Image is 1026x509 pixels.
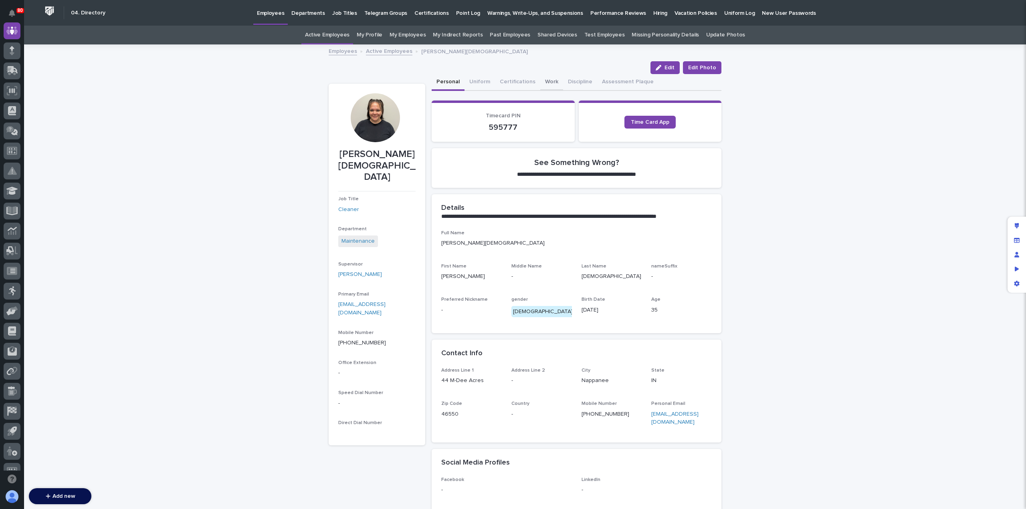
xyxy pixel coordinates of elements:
a: Active Employees [305,26,349,44]
button: Notifications [4,5,20,22]
a: My Profile [357,26,382,44]
span: Personal Email [651,401,685,406]
span: Facebook [441,477,464,482]
p: IN [651,376,712,385]
a: My Indirect Reports [433,26,483,44]
a: Employees [329,46,357,55]
h2: 04. Directory [71,10,105,16]
span: Full Name [441,231,465,235]
button: Assessment Plaque [597,74,658,91]
span: Middle Name [511,264,542,269]
a: [PERSON_NAME] [338,270,382,279]
button: Certifications [495,74,540,91]
p: 595777 [441,123,565,132]
p: - [511,376,572,385]
span: Zip Code [441,401,462,406]
img: Stacker [8,8,24,24]
button: Start new chat [136,91,146,101]
img: Workspace Logo [42,4,57,18]
div: Notifications80 [10,10,20,22]
span: Onboarding Call [58,129,102,137]
button: users-avatar [4,488,20,505]
a: Update Photos [706,26,745,44]
h2: See Something Wrong? [534,158,619,167]
p: [PERSON_NAME][DEMOGRAPHIC_DATA] [421,46,528,55]
span: First Name [441,264,467,269]
div: Manage fields and data [1010,233,1024,247]
p: [DATE] [582,306,642,314]
h2: Details [441,204,465,213]
span: State [651,368,664,373]
span: Department [338,227,367,231]
span: Speed Dial Number [338,390,383,395]
div: Preview as [1010,262,1024,276]
span: Last Name [582,264,606,269]
p: How can we help? [8,44,146,57]
p: 46550 [441,410,502,418]
a: Cleaner [338,205,359,214]
a: 🔗Onboarding Call [47,125,105,140]
span: Edit [664,65,675,70]
a: Past Employees [490,26,530,44]
h2: Social Media Profiles [441,459,510,467]
img: 1736555164131-43832dd5-751b-4058-ba23-39d91318e5a0 [8,89,22,103]
span: City [582,368,590,373]
div: Manage users [1010,247,1024,262]
a: Test Employees [584,26,625,44]
button: Work [540,74,563,91]
span: Direct Dial Number [338,420,382,425]
a: Missing Personality Details [632,26,699,44]
span: Address Line 1 [441,368,474,373]
span: Preferred Nickname [441,297,488,302]
button: Add new [29,488,91,504]
span: Timecard PIN [486,113,521,119]
span: Office Extension [338,360,376,365]
p: 35 [651,306,712,314]
div: [DEMOGRAPHIC_DATA] [511,306,574,318]
p: Nappanee [582,376,642,385]
div: Start new chat [27,89,131,97]
span: Supervisor [338,262,363,267]
p: Welcome 👋 [8,32,146,44]
a: Time Card App [624,116,676,129]
span: Job Title [338,197,359,201]
span: gender [511,297,528,302]
p: - [441,306,502,314]
a: [PHONE_NUMBER] [338,340,386,346]
p: - [582,486,712,494]
span: Country [511,401,529,406]
span: nameSuffix [651,264,677,269]
a: Shared Devices [537,26,577,44]
p: [DEMOGRAPHIC_DATA] [582,272,642,281]
div: We're available if you need us! [27,97,101,103]
span: Birth Date [582,297,605,302]
span: Primary Email [338,292,369,297]
p: - [441,486,572,494]
p: 44 M-Dee Acres [441,376,502,385]
a: 📖Help Docs [5,125,47,140]
a: Maintenance [341,237,375,245]
span: Pylon [80,148,97,154]
a: Active Employees [366,46,412,55]
p: - [338,399,416,408]
p: [PERSON_NAME][DEMOGRAPHIC_DATA] [338,149,416,183]
div: 📖 [8,129,14,136]
p: - [651,272,712,281]
span: Mobile Number [338,330,374,335]
div: 🔗 [50,129,57,136]
a: [EMAIL_ADDRESS][DOMAIN_NAME] [651,411,699,425]
span: Edit Photo [688,64,716,72]
p: - [511,410,572,418]
h2: Contact Info [441,349,483,358]
a: My Employees [390,26,426,44]
button: Uniform [465,74,495,91]
span: Address Line 2 [511,368,545,373]
span: Help Docs [16,129,44,137]
a: Powered byPylon [57,148,97,154]
p: [PERSON_NAME] [441,272,502,281]
button: Edit [650,61,680,74]
a: [PHONE_NUMBER] [582,411,629,417]
button: Personal [432,74,465,91]
button: Open support chat [4,471,20,487]
p: 80 [18,8,23,13]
